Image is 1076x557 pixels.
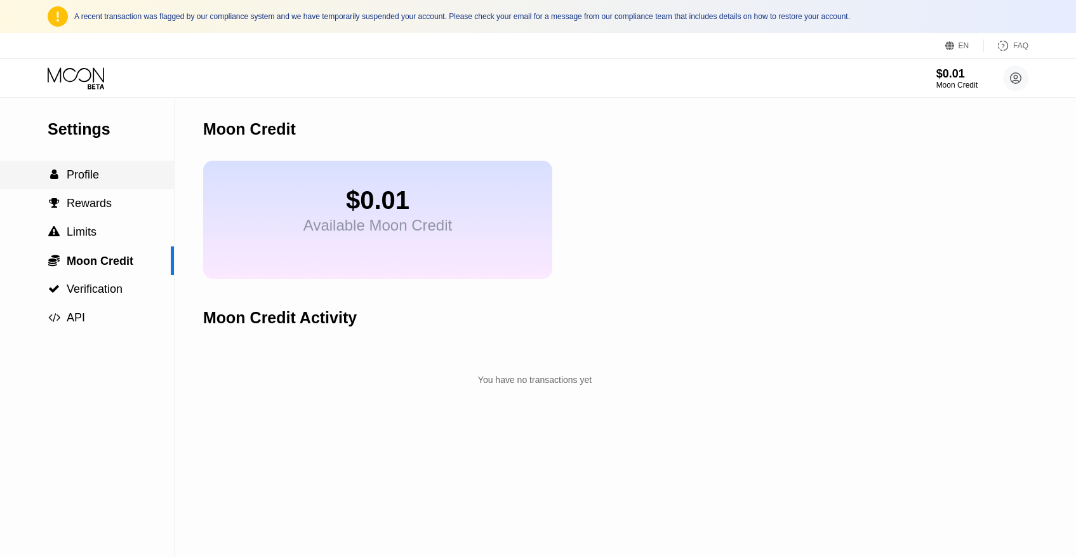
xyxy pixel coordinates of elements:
[50,169,58,180] span: 
[67,255,133,267] span: Moon Credit
[48,312,60,323] span: 
[67,197,112,210] span: Rewards
[936,67,978,90] div: $0.01Moon Credit
[936,67,978,81] div: $0.01
[203,368,867,391] div: You have no transactions yet
[1013,41,1028,50] div: FAQ
[49,198,60,209] span: 
[959,41,969,50] div: EN
[48,169,60,180] div: 
[67,225,96,238] span: Limits
[48,226,60,238] span: 
[203,120,296,138] div: Moon Credit
[303,186,452,215] div: $0.01
[945,39,984,52] div: EN
[67,311,85,324] span: API
[984,39,1028,52] div: FAQ
[48,283,60,295] span: 
[74,12,1028,21] div: A recent transaction was flagged by our compliance system and we have temporarily suspended your ...
[67,168,99,181] span: Profile
[48,198,60,209] div: 
[303,217,452,234] div: Available Moon Credit
[67,283,123,295] span: Verification
[48,254,60,267] span: 
[936,81,978,90] div: Moon Credit
[203,309,357,327] div: Moon Credit Activity
[48,120,174,138] div: Settings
